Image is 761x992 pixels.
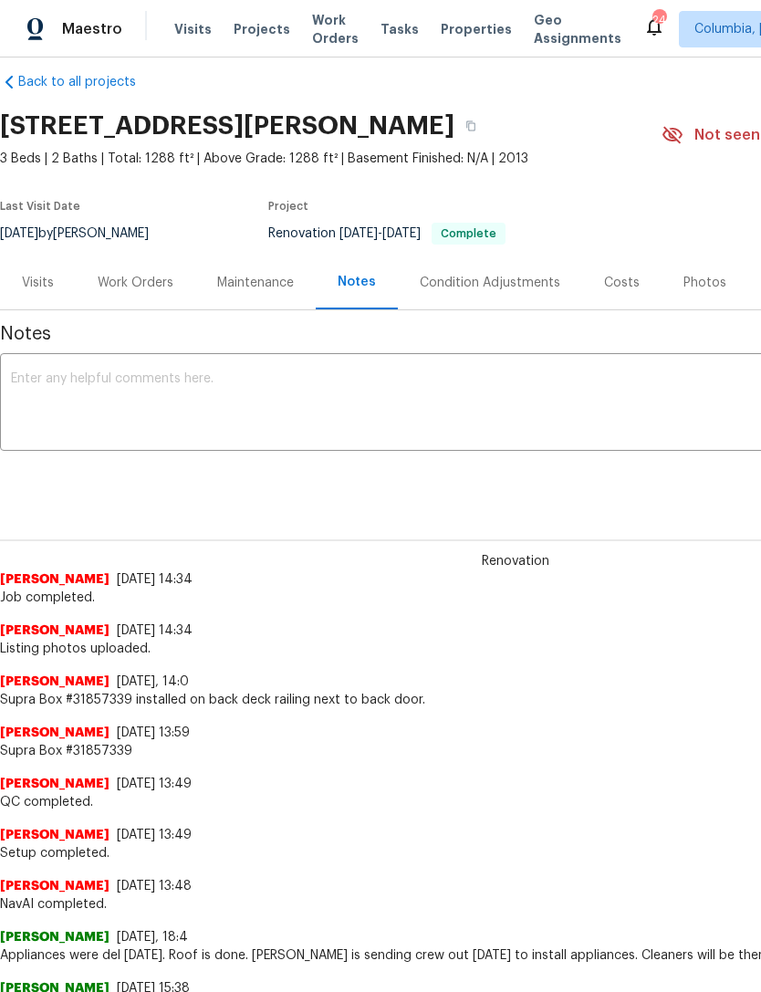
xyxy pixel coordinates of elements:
[433,228,504,239] span: Complete
[534,11,621,47] span: Geo Assignments
[382,227,421,240] span: [DATE]
[217,274,294,292] div: Maintenance
[339,227,421,240] span: -
[454,110,487,142] button: Copy Address
[338,273,376,291] div: Notes
[652,11,665,29] div: 24
[117,778,192,790] span: [DATE] 13:49
[22,274,54,292] div: Visits
[117,931,188,944] span: [DATE], 18:4
[117,573,193,586] span: [DATE] 14:34
[234,20,290,38] span: Projects
[62,20,122,38] span: Maestro
[312,11,359,47] span: Work Orders
[117,675,189,688] span: [DATE], 14:0
[441,20,512,38] span: Properties
[420,274,560,292] div: Condition Adjustments
[380,23,419,36] span: Tasks
[268,201,308,212] span: Project
[117,726,190,739] span: [DATE] 13:59
[117,880,192,893] span: [DATE] 13:48
[98,274,173,292] div: Work Orders
[683,274,726,292] div: Photos
[268,227,506,240] span: Renovation
[339,227,378,240] span: [DATE]
[117,624,193,637] span: [DATE] 14:34
[604,274,640,292] div: Costs
[117,829,192,841] span: [DATE] 13:49
[471,552,560,570] span: Renovation
[174,20,212,38] span: Visits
